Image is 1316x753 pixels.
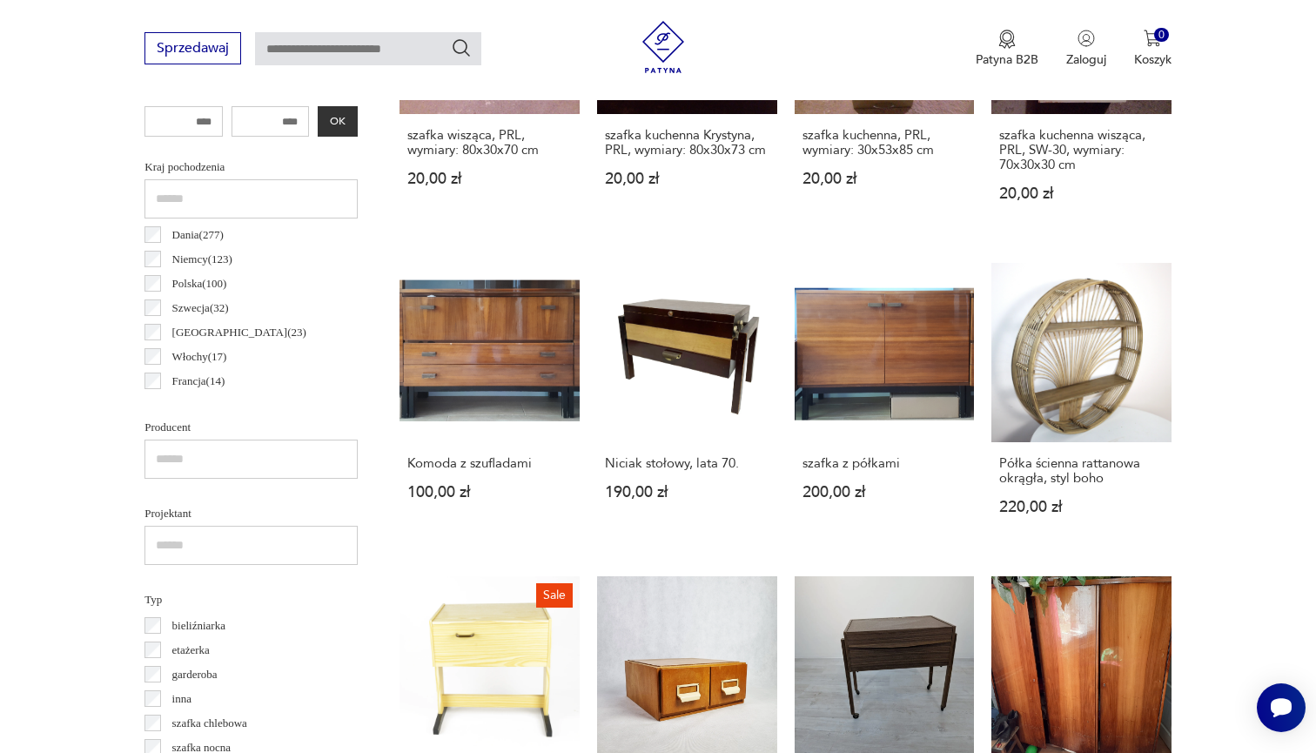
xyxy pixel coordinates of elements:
h3: szafka z półkami [802,456,967,471]
h3: Niciak stołowy, lata 70. [605,456,769,471]
p: Szwecja ( 32 ) [172,299,229,318]
p: 220,00 zł [999,500,1164,514]
a: Komoda z szufladamiKomoda z szufladami100,00 zł [399,263,580,549]
p: garderoba [172,665,218,684]
h3: szafka kuchenna Krystyna, PRL, wymiary: 80x30x73 cm [605,128,769,158]
p: Zaloguj [1066,51,1106,68]
p: Kraj pochodzenia [144,158,358,177]
img: Ikona medalu [998,30,1016,49]
button: Zaloguj [1066,30,1106,68]
p: 20,00 zł [999,186,1164,201]
p: Dania ( 277 ) [172,225,224,245]
p: 100,00 zł [407,485,572,500]
a: Półka ścienna rattanowa okrągła, styl bohoPółka ścienna rattanowa okrągła, styl boho220,00 zł [991,263,1172,549]
p: Typ [144,590,358,609]
p: 200,00 zł [802,485,967,500]
p: 20,00 zł [802,171,967,186]
div: 0 [1154,28,1169,43]
a: Ikona medaluPatyna B2B [976,30,1038,68]
p: Włochy ( 17 ) [172,347,227,366]
a: Sprzedawaj [144,44,241,56]
p: bieliźniarka [172,616,225,635]
p: [GEOGRAPHIC_DATA] ( 23 ) [172,323,306,342]
p: Koszyk [1134,51,1172,68]
h3: szafka wisząca, PRL, wymiary: 80x30x70 cm [407,128,572,158]
p: etażerka [172,641,210,660]
p: Producent [144,418,358,437]
p: szafka chlebowa [172,714,247,733]
p: Projektant [144,504,358,523]
img: Ikonka użytkownika [1078,30,1095,47]
p: Norwegia ( 12 ) [172,396,236,415]
img: Ikona koszyka [1144,30,1161,47]
p: Polska ( 100 ) [172,274,227,293]
h3: Półka ścienna rattanowa okrągła, styl boho [999,456,1164,486]
button: Szukaj [451,37,472,58]
button: Patyna B2B [976,30,1038,68]
p: Niemcy ( 123 ) [172,250,232,269]
button: Sprzedawaj [144,32,241,64]
img: Patyna - sklep z meblami i dekoracjami vintage [637,21,689,73]
p: 190,00 zł [605,485,769,500]
iframe: Smartsupp widget button [1257,683,1306,732]
button: OK [318,106,358,137]
p: 20,00 zł [605,171,769,186]
a: Niciak stołowy, lata 70.Niciak stołowy, lata 70.190,00 zł [597,263,777,549]
p: inna [172,689,191,709]
button: 0Koszyk [1134,30,1172,68]
p: Francja ( 14 ) [172,372,225,391]
p: 20,00 zł [407,171,572,186]
h3: szafka kuchenna, PRL, wymiary: 30x53x85 cm [802,128,967,158]
h3: szafka kuchenna wisząca, PRL, SW-30, wymiary: 70x30x30 cm [999,128,1164,172]
a: szafka z półkamiszafka z półkami200,00 zł [795,263,975,549]
p: Patyna B2B [976,51,1038,68]
h3: Komoda z szufladami [407,456,572,471]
